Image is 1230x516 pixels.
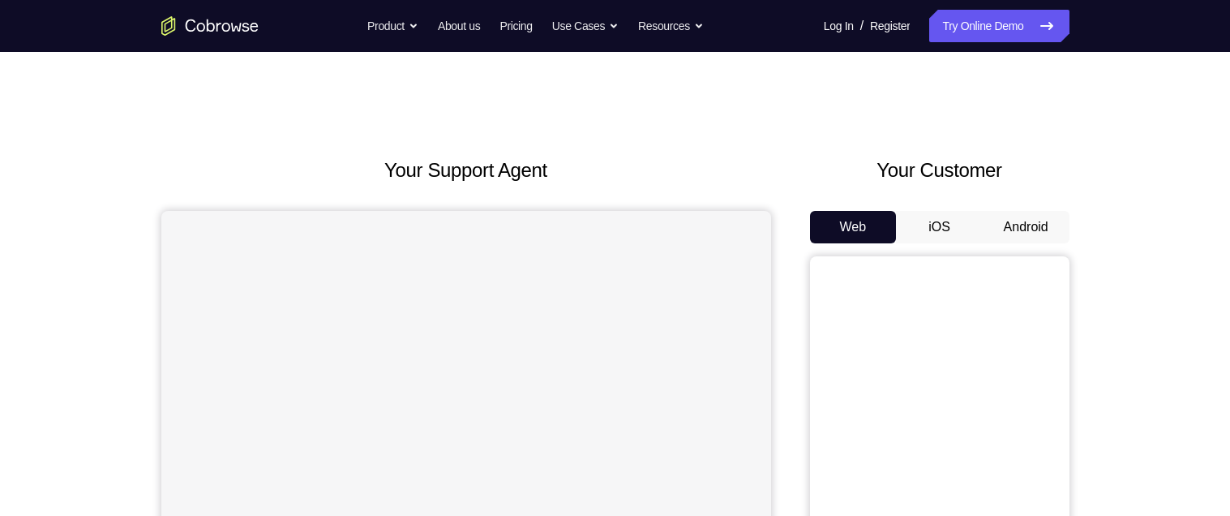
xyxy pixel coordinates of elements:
a: Register [870,10,910,42]
button: Use Cases [552,10,619,42]
a: About us [438,10,480,42]
h2: Your Support Agent [161,156,771,185]
h2: Your Customer [810,156,1069,185]
a: Pricing [499,10,532,42]
a: Try Online Demo [929,10,1069,42]
button: iOS [896,211,983,243]
button: Product [367,10,418,42]
button: Web [810,211,897,243]
button: Resources [638,10,704,42]
button: Android [983,211,1069,243]
span: / [860,16,864,36]
a: Log In [824,10,854,42]
a: Go to the home page [161,16,259,36]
